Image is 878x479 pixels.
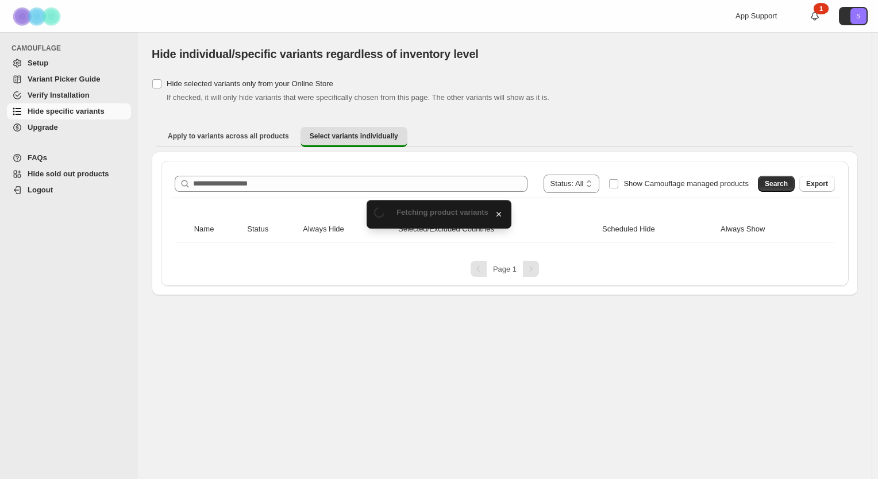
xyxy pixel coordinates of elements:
a: Upgrade [7,119,131,136]
span: Search [765,179,788,188]
span: Show Camouflage managed products [623,179,749,188]
span: Logout [28,186,53,194]
span: Setup [28,59,48,67]
th: Status [244,217,299,242]
div: Select variants individually [152,152,858,295]
th: Scheduled Hide [599,217,717,242]
span: Hide individual/specific variants regardless of inventory level [152,48,479,60]
span: CAMOUFLAGE [11,44,132,53]
a: Hide specific variants [7,103,131,119]
span: Select variants individually [310,132,398,141]
span: Page 1 [493,265,517,273]
a: Logout [7,182,131,198]
button: Export [799,176,835,192]
text: S [856,13,860,20]
span: Avatar with initials S [850,8,867,24]
a: Hide sold out products [7,166,131,182]
a: Variant Picker Guide [7,71,131,87]
button: Avatar with initials S [839,7,868,25]
th: Always Hide [299,217,395,242]
span: FAQs [28,153,47,162]
a: 1 [809,10,821,22]
span: Variant Picker Guide [28,75,100,83]
nav: Pagination [170,261,840,277]
span: Upgrade [28,123,58,132]
button: Select variants individually [301,127,407,147]
span: Fetching product variants [396,208,488,217]
a: Verify Installation [7,87,131,103]
span: Verify Installation [28,91,90,99]
span: Hide sold out products [28,169,109,178]
th: Name [191,217,244,242]
img: Camouflage [9,1,67,32]
a: Setup [7,55,131,71]
th: Selected/Excluded Countries [395,217,599,242]
button: Search [758,176,795,192]
span: Export [806,179,828,188]
div: 1 [814,3,829,14]
button: Apply to variants across all products [159,127,298,145]
span: If checked, it will only hide variants that were specifically chosen from this page. The other va... [167,93,549,102]
a: FAQs [7,150,131,166]
span: Hide selected variants only from your Online Store [167,79,333,88]
span: App Support [735,11,777,20]
span: Apply to variants across all products [168,132,289,141]
th: Always Show [717,217,819,242]
span: Hide specific variants [28,107,105,115]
